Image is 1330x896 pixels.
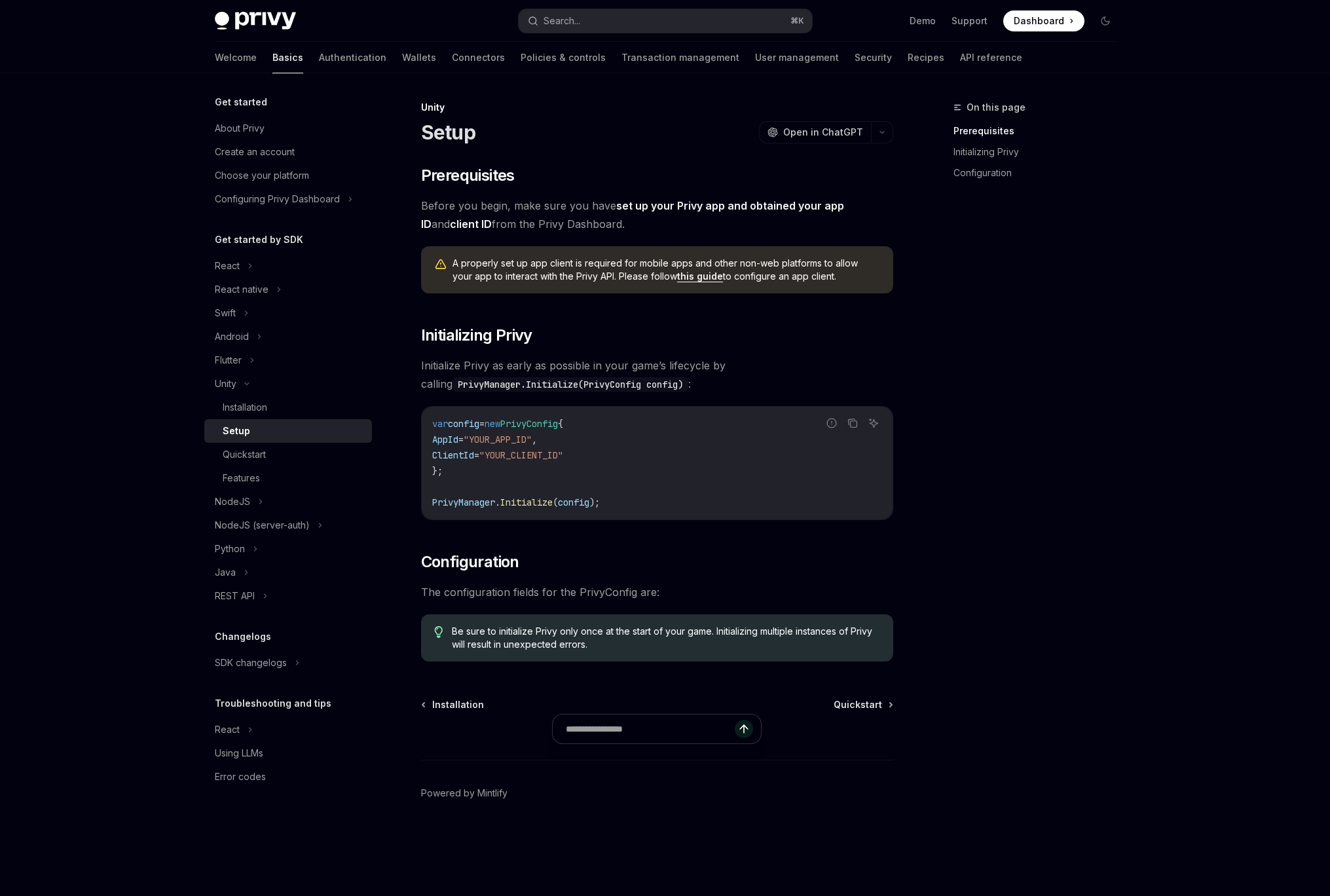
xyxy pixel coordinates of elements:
a: Policies & controls [521,42,606,73]
a: Security [855,42,892,73]
a: Error codes [204,765,372,789]
div: Unity [215,376,236,392]
span: Dashboard [1014,14,1064,28]
span: On this page [967,100,1025,115]
svg: Warning [434,258,447,271]
span: Prerequisites [421,165,515,186]
a: Installation [422,698,484,711]
span: = [474,449,479,461]
span: PrivyManager [432,496,495,508]
div: NodeJS (server-auth) [215,517,310,533]
div: SDK changelogs [215,655,287,671]
span: The configuration fields for the PrivyConfig are: [421,583,893,601]
a: Features [204,466,372,490]
div: Flutter [215,352,242,368]
a: API reference [960,42,1022,73]
h5: Troubleshooting and tips [215,696,331,711]
a: Quickstart [204,443,372,466]
span: Configuration [421,551,519,572]
button: React native [204,278,372,301]
button: Android [204,325,372,348]
button: Copy the contents from the code block [844,415,861,432]
div: Configuring Privy Dashboard [215,191,340,207]
span: new [485,418,500,430]
div: Choose your platform [215,168,309,183]
a: User management [755,42,839,73]
a: Setup [204,419,372,443]
div: Quickstart [223,447,266,462]
a: Transaction management [621,42,739,73]
a: Choose your platform [204,164,372,187]
div: About Privy [215,121,265,136]
div: React [215,258,240,274]
a: Quickstart [834,698,892,711]
h1: Setup [421,121,475,144]
a: this guide [677,271,723,282]
a: Prerequisites [953,121,1126,141]
a: About Privy [204,117,372,140]
div: Using LLMs [215,745,263,761]
a: client ID [450,217,492,231]
a: Support [951,14,988,28]
button: Toggle dark mode [1095,10,1116,31]
button: Ask AI [865,415,882,432]
span: PrivyConfig [500,418,558,430]
a: Wallets [402,42,436,73]
span: ⌘ K [790,16,804,26]
span: . [495,496,500,508]
a: Initializing Privy [953,141,1126,162]
span: config [558,496,589,508]
button: Java [204,561,372,584]
button: Search...⌘K [519,9,812,33]
a: Welcome [215,42,257,73]
a: Demo [910,14,936,28]
input: Ask a question... [566,715,735,743]
span: ClientId [432,449,474,461]
a: Configuration [953,162,1126,183]
span: Open in ChatGPT [783,126,863,139]
div: NodeJS [215,494,250,510]
img: dark logo [215,12,296,30]
span: , [532,434,537,445]
span: config [448,418,479,430]
span: Before you begin, make sure you have and from the Privy Dashboard. [421,196,893,233]
button: React [204,254,372,278]
span: Initialize Privy as early as possible in your game’s lifecycle by calling : [421,356,893,393]
div: React native [215,282,268,297]
div: Swift [215,305,236,321]
div: React [215,722,240,737]
div: Search... [544,13,580,29]
span: Initializing Privy [421,325,532,346]
div: Unity [421,101,893,114]
a: Installation [204,396,372,419]
button: NodeJS (server-auth) [204,513,372,537]
div: Setup [223,423,250,439]
span: A properly set up app client is required for mobile apps and other non-web platforms to allow you... [453,257,880,283]
button: NodeJS [204,490,372,513]
a: Using LLMs [204,741,372,765]
span: = [458,434,464,445]
div: REST API [215,588,255,604]
button: REST API [204,584,372,608]
div: Create an account [215,144,295,160]
a: Recipes [908,42,944,73]
button: Configuring Privy Dashboard [204,187,372,211]
h5: Get started by SDK [215,232,303,248]
span: }; [432,465,443,477]
button: Flutter [204,348,372,372]
span: Installation [432,698,484,711]
a: Connectors [452,42,505,73]
a: Dashboard [1003,10,1084,31]
button: Unity [204,372,372,396]
div: Features [223,470,260,486]
span: ( [553,496,558,508]
svg: Tip [434,626,443,638]
button: React [204,718,372,741]
button: Send message [735,720,753,738]
span: "YOUR_CLIENT_ID" [479,449,563,461]
button: Swift [204,301,372,325]
span: "YOUR_APP_ID" [464,434,532,445]
div: Java [215,565,236,580]
span: var [432,418,448,430]
a: Powered by Mintlify [421,787,508,800]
